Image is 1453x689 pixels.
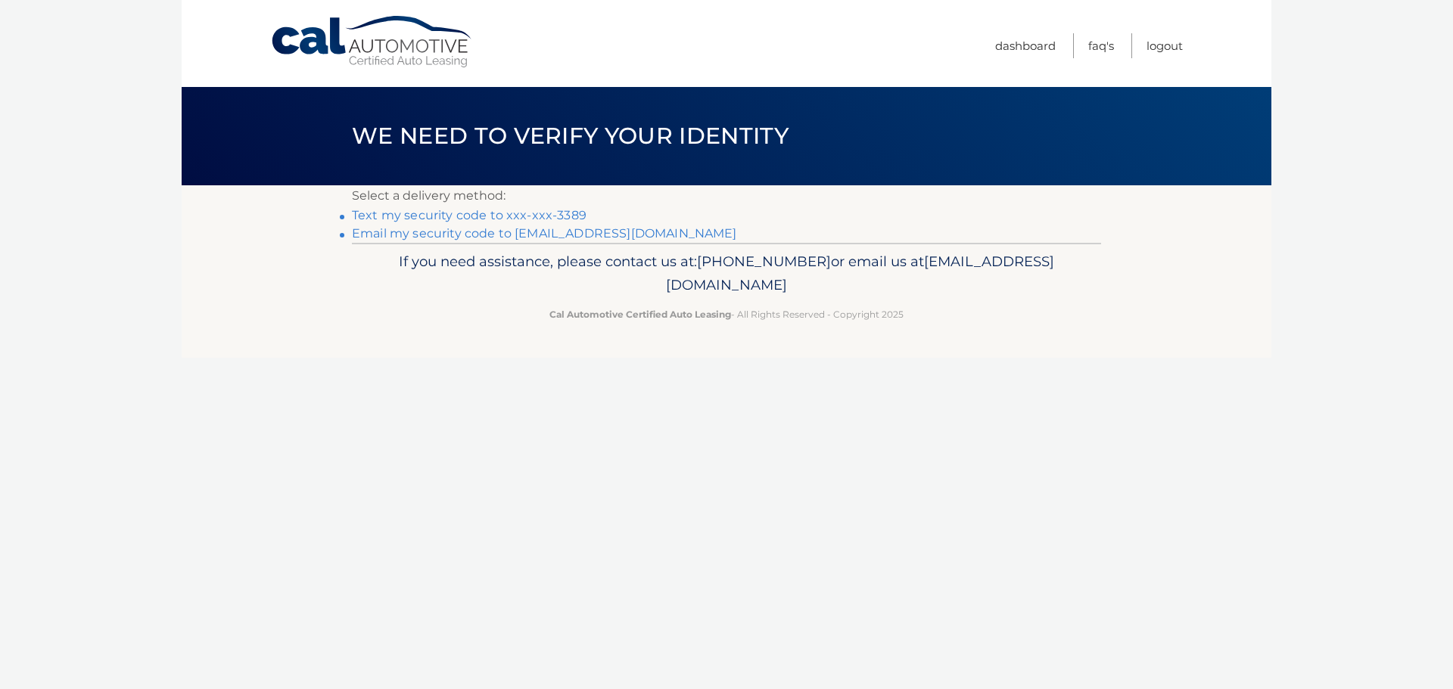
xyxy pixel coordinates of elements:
a: Text my security code to xxx-xxx-3389 [352,208,586,222]
p: Select a delivery method: [352,185,1101,206]
span: We need to verify your identity [352,122,789,150]
a: FAQ's [1088,33,1114,58]
a: Dashboard [995,33,1056,58]
a: Cal Automotive [270,15,474,69]
a: Email my security code to [EMAIL_ADDRESS][DOMAIN_NAME] [352,226,737,241]
strong: Cal Automotive Certified Auto Leasing [549,309,731,320]
p: If you need assistance, please contact us at: or email us at [362,250,1091,298]
a: Logout [1147,33,1183,58]
p: - All Rights Reserved - Copyright 2025 [362,306,1091,322]
span: [PHONE_NUMBER] [697,253,831,270]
